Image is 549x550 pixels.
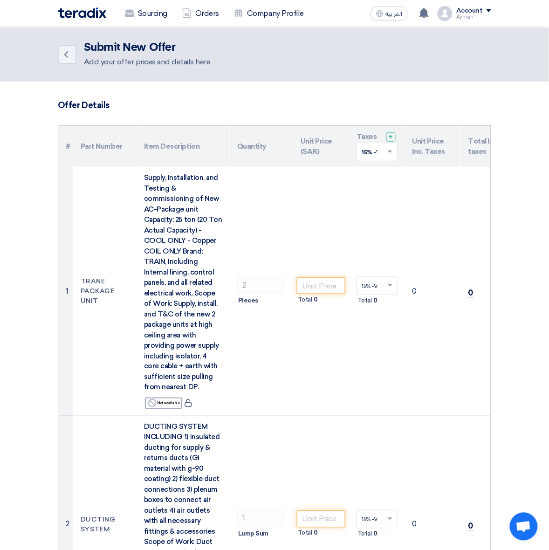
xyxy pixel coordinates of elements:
[297,277,345,294] input: Unit Price
[385,11,402,17] span: العربية
[510,513,538,541] a: Open chat
[374,296,378,305] span: 0
[297,511,345,528] input: Unit Price
[238,296,258,305] span: Pieces
[237,276,284,293] input: RFQ_STEP1.ITEMS.2.AMOUNT_TITLE
[405,126,461,167] th: Unit Price Inc. Taxes
[357,510,398,529] ng-select: VAT
[371,6,408,21] button: العربية
[388,132,393,141] span: +
[314,529,318,538] span: 0
[84,56,211,68] div: Add your offer prices and details here
[117,3,175,24] a: Sourcing
[58,126,73,167] th: #
[144,173,222,392] span: Supply, Installation, and Testing & commissioning of New AC-Package unit Capacity: 25 ton (20 Ton...
[314,295,318,304] span: 0
[84,41,211,54] h2: Submit New Offer
[405,167,461,416] td: 0
[357,296,372,305] span: Total
[461,126,512,167] th: Total Inc. taxes
[230,126,293,167] th: Quantity
[145,398,182,409] div: Not available
[238,529,268,539] span: Lump Sum
[137,126,230,167] th: Item Description
[175,3,226,24] a: Orders
[58,7,106,18] img: Teradix logo
[226,3,311,24] a: Company Profile
[456,14,491,20] div: Ayman
[73,167,137,416] td: TRANE PACKAGE UNIT
[456,7,483,15] div: Account
[468,522,474,531] span: 0
[58,167,73,416] td: 1
[349,126,405,167] th: Taxes
[357,529,372,539] span: Total
[438,6,453,21] img: profile_test.png
[468,288,474,298] span: 0
[58,100,491,110] h3: Offer Details
[298,295,312,304] span: Total
[298,529,312,538] span: Total
[374,529,378,539] span: 0
[293,126,349,167] th: Unit Price (SAR)
[357,276,398,295] ng-select: VAT
[237,510,284,527] input: RFQ_STEP1.ITEMS.2.AMOUNT_TITLE
[73,126,137,167] th: Part Number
